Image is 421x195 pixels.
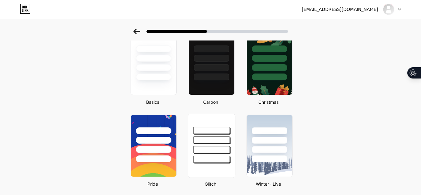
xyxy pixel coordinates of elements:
div: Pride [129,181,177,187]
div: Carbon [187,99,235,105]
div: Winter · Live [245,181,293,187]
div: Glitch [187,181,235,187]
img: bubapreloved [383,3,395,15]
div: [EMAIL_ADDRESS][DOMAIN_NAME] [302,6,378,13]
div: Basics [129,99,177,105]
div: Christmas [245,99,293,105]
